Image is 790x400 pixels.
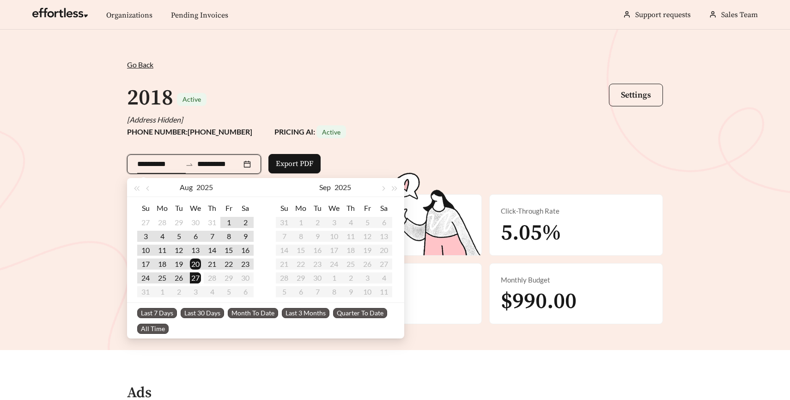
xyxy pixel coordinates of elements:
[127,84,173,112] h1: 2018
[223,217,234,228] div: 1
[127,115,183,124] i: [Address Hidden]
[137,324,169,334] span: All Time
[157,258,168,270] div: 18
[621,90,651,100] span: Settings
[207,217,218,228] div: 31
[220,243,237,257] td: 2025-08-15
[333,308,387,318] span: Quarter To Date
[501,219,561,247] span: 5.05%
[207,258,218,270] div: 21
[157,231,168,242] div: 4
[322,128,340,136] span: Active
[292,201,309,215] th: Mo
[721,10,758,19] span: Sales Team
[204,201,220,215] th: Th
[237,215,254,229] td: 2025-08-02
[185,160,194,169] span: swap-right
[223,258,234,270] div: 22
[140,217,151,228] div: 27
[187,271,204,285] td: 2025-08-27
[180,178,193,197] button: Aug
[106,11,152,20] a: Organizations
[501,275,651,285] div: Monthly Budget
[223,231,234,242] div: 8
[157,217,168,228] div: 28
[137,201,154,215] th: Su
[334,178,351,197] button: 2025
[237,229,254,243] td: 2025-08-09
[137,257,154,271] td: 2025-08-17
[173,231,184,242] div: 5
[181,308,224,318] span: Last 30 Days
[207,231,218,242] div: 7
[137,229,154,243] td: 2025-08-03
[342,201,359,215] th: Th
[170,201,187,215] th: Tu
[185,160,194,168] span: to
[326,201,342,215] th: We
[635,10,691,19] a: Support requests
[237,257,254,271] td: 2025-08-23
[137,308,177,318] span: Last 7 Days
[501,288,577,315] span: $990.00
[276,158,313,169] span: Export PDF
[228,308,278,318] span: Month To Date
[190,272,201,283] div: 27
[190,217,201,228] div: 30
[204,257,220,271] td: 2025-08-21
[223,245,234,256] div: 15
[137,215,154,229] td: 2025-07-27
[240,245,251,256] div: 16
[140,258,151,270] div: 17
[140,231,151,242] div: 3
[220,229,237,243] td: 2025-08-08
[187,257,204,271] td: 2025-08-20
[187,215,204,229] td: 2025-07-30
[190,258,201,270] div: 20
[170,243,187,257] td: 2025-08-12
[127,60,153,69] span: Go Back
[204,243,220,257] td: 2025-08-14
[268,154,321,173] button: Export PDF
[207,245,218,256] div: 14
[196,178,213,197] button: 2025
[501,206,651,216] div: Click-Through Rate
[170,271,187,285] td: 2025-08-26
[154,271,170,285] td: 2025-08-25
[173,217,184,228] div: 29
[359,201,376,215] th: Fr
[154,229,170,243] td: 2025-08-04
[173,272,184,283] div: 26
[140,272,151,283] div: 24
[171,11,228,20] a: Pending Invoices
[376,201,392,215] th: Sa
[220,201,237,215] th: Fr
[173,258,184,270] div: 19
[190,231,201,242] div: 6
[609,84,663,106] button: Settings
[237,243,254,257] td: 2025-08-16
[282,308,329,318] span: Last 3 Months
[154,215,170,229] td: 2025-07-28
[220,257,237,271] td: 2025-08-22
[237,201,254,215] th: Sa
[140,245,151,256] div: 10
[173,245,184,256] div: 12
[240,258,251,270] div: 23
[309,201,326,215] th: Tu
[154,257,170,271] td: 2025-08-18
[204,229,220,243] td: 2025-08-07
[240,217,251,228] div: 2
[187,201,204,215] th: We
[204,215,220,229] td: 2025-07-31
[182,95,201,103] span: Active
[127,127,252,136] strong: PHONE NUMBER: [PHONE_NUMBER]
[137,243,154,257] td: 2025-08-10
[319,178,331,197] button: Sep
[190,245,201,256] div: 13
[154,243,170,257] td: 2025-08-11
[157,272,168,283] div: 25
[170,229,187,243] td: 2025-08-05
[170,257,187,271] td: 2025-08-19
[157,245,168,256] div: 11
